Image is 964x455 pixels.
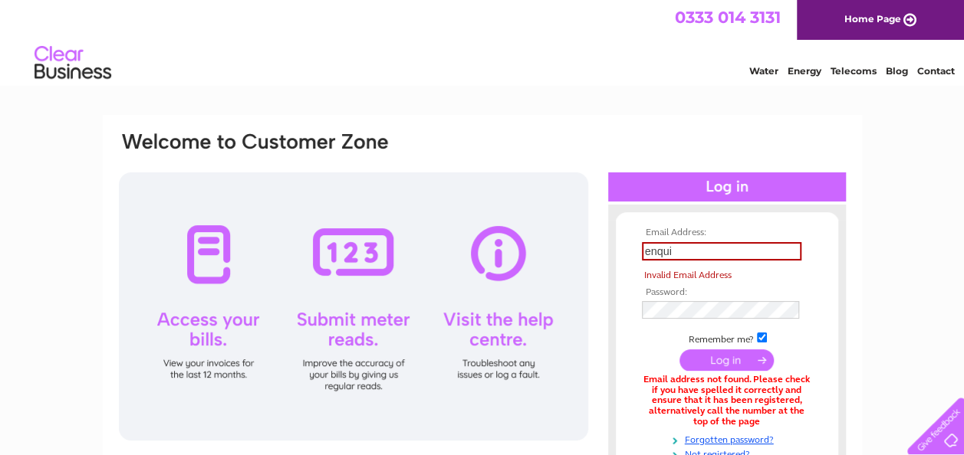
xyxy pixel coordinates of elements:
th: Email Address: [638,227,816,238]
div: Clear Business is a trading name of Verastar Limited (registered in [GEOGRAPHIC_DATA] No. 3667643... [120,8,845,74]
a: Blog [886,65,908,77]
a: Water [749,65,778,77]
a: 0333 014 3131 [675,8,781,27]
div: Email address not found. Please check if you have spelled it correctly and ensure that it has bee... [642,375,812,427]
a: Forgotten password? [642,431,816,446]
a: Telecoms [831,65,877,77]
input: Submit [679,349,774,371]
a: Energy [788,65,821,77]
img: logo.png [34,40,112,87]
a: Contact [917,65,955,77]
th: Password: [638,287,816,298]
td: Remember me? [638,330,816,345]
span: Invalid Email Address [644,270,732,280]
